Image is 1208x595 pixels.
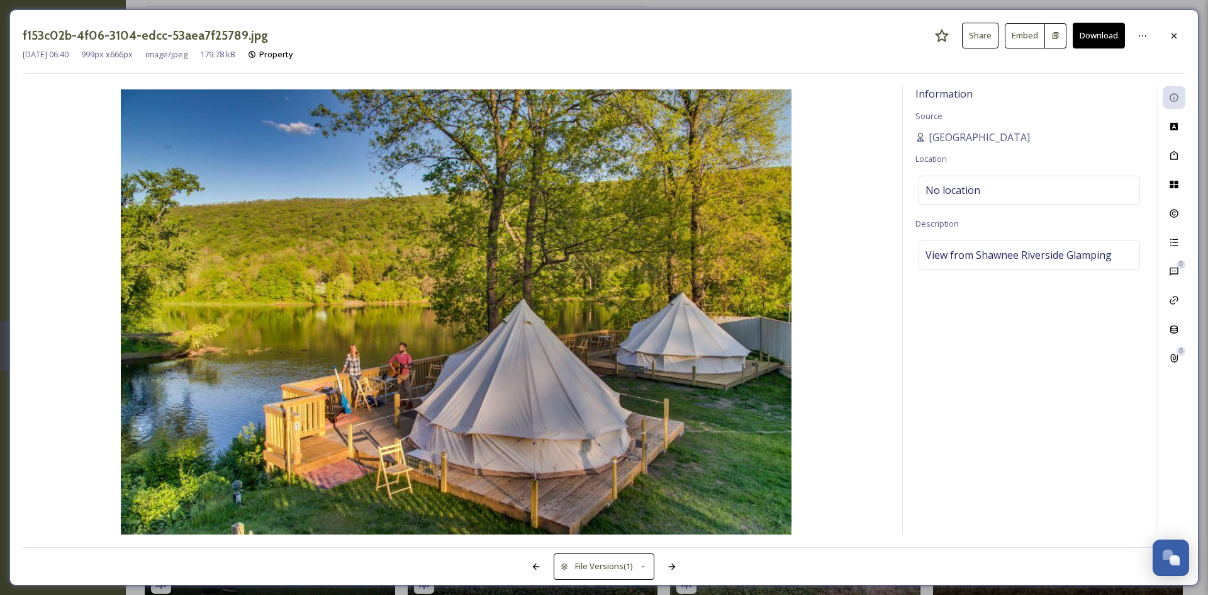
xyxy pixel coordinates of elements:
h3: f153c02b-4f06-3104-edcc-53aea7f25789.jpg [23,26,268,45]
span: 999 px x 666 px [81,48,133,60]
button: Share [962,23,998,48]
span: [GEOGRAPHIC_DATA] [929,130,1030,145]
button: Embed [1005,23,1045,48]
span: Property [259,48,293,60]
span: Location [915,153,947,164]
button: File Versions(1) [554,553,654,579]
img: f153c02b-4f06-3104-edcc-53aea7f25789.jpg [23,89,890,537]
button: Download [1073,23,1125,48]
span: image/jpeg [145,48,187,60]
span: No location [926,183,980,198]
div: 0 [1177,260,1185,269]
span: Information [915,87,973,101]
span: 179.78 kB [200,48,235,60]
span: [DATE] 06:40 [23,48,69,60]
span: Description [915,218,959,229]
span: Source [915,110,942,122]
button: Open Chat [1153,540,1189,576]
div: 0 [1177,347,1185,356]
span: View from Shawnee Riverside Glamping [926,247,1112,263]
